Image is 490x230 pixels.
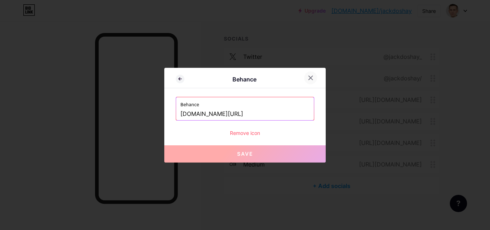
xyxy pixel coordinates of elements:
[164,145,326,163] button: Save
[180,97,310,108] label: Behance
[180,108,310,120] input: https://behance.net/username
[184,75,304,84] div: Behance
[176,129,314,137] div: Remove icon
[237,151,253,157] span: Save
